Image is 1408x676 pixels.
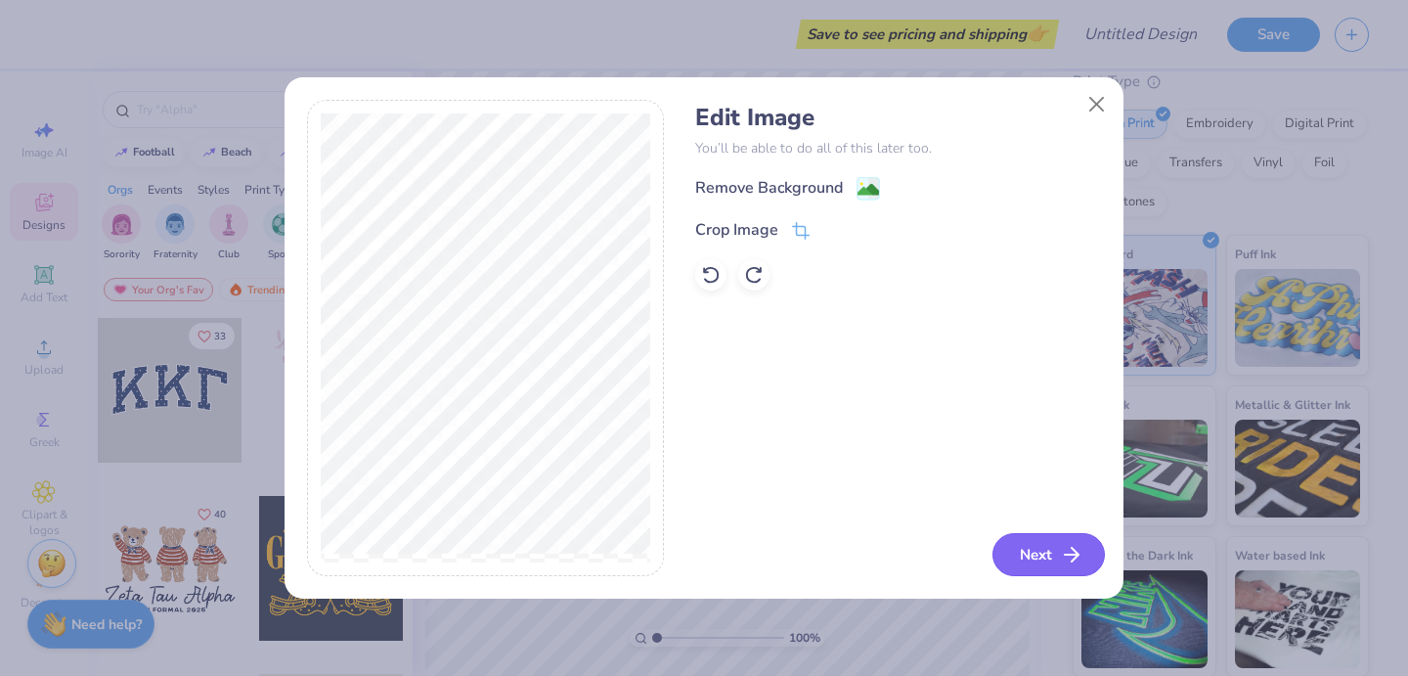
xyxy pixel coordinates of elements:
[695,138,1101,158] p: You’ll be able to do all of this later too.
[992,533,1105,576] button: Next
[695,218,778,242] div: Crop Image
[695,176,843,200] div: Remove Background
[695,104,1101,132] h4: Edit Image
[1078,86,1116,123] button: Close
